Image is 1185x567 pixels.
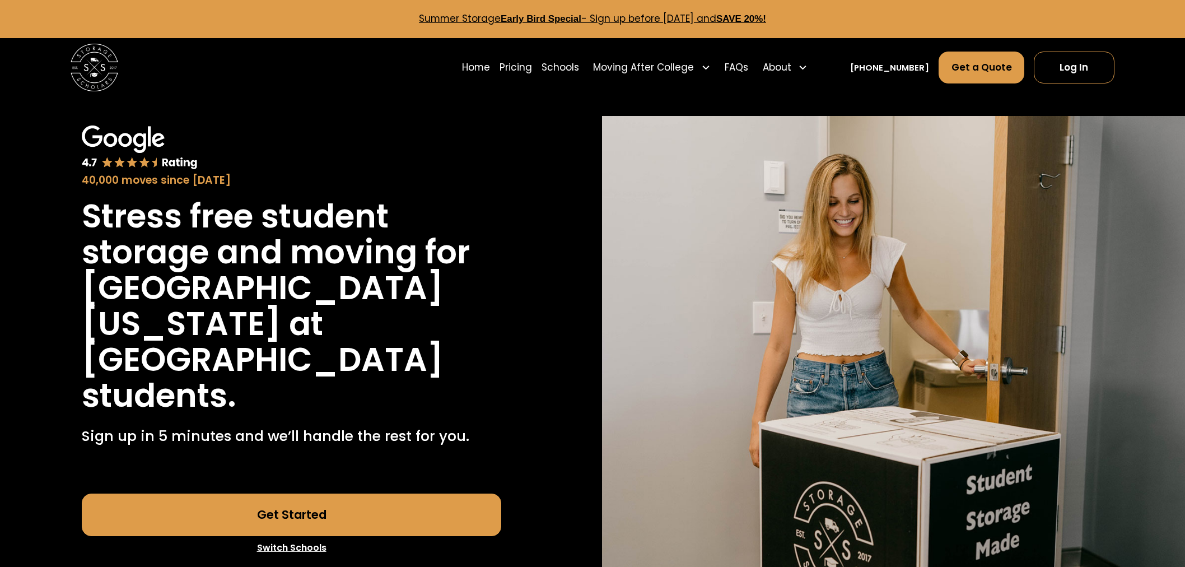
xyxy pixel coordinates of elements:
a: Home [462,51,490,84]
a: Schools [542,51,579,84]
strong: SAVE 20%! [716,13,766,24]
a: Get Started [82,494,502,536]
p: Sign up in 5 minutes and we’ll handle the rest for you. [82,425,469,447]
a: Get a Quote [939,52,1024,83]
a: [PHONE_NUMBER] [850,62,929,74]
h1: [GEOGRAPHIC_DATA][US_STATE] at [GEOGRAPHIC_DATA] [82,270,502,378]
div: Moving After College [593,61,694,75]
a: Summer StorageEarly Bird Special- Sign up before [DATE] andSAVE 20%! [419,12,766,25]
div: About [763,61,791,75]
a: Switch Schools [82,536,502,560]
div: 40,000 moves since [DATE] [82,173,502,189]
img: Storage Scholars main logo [71,44,118,91]
div: About [758,51,813,84]
div: Moving After College [589,51,716,84]
h1: students. [82,378,236,413]
a: Pricing [500,51,532,84]
a: Log In [1034,52,1114,83]
h1: Stress free student storage and moving for [82,198,502,270]
a: FAQs [725,51,748,84]
strong: Early Bird Special [501,13,581,24]
img: Google 4.7 star rating [82,126,198,170]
